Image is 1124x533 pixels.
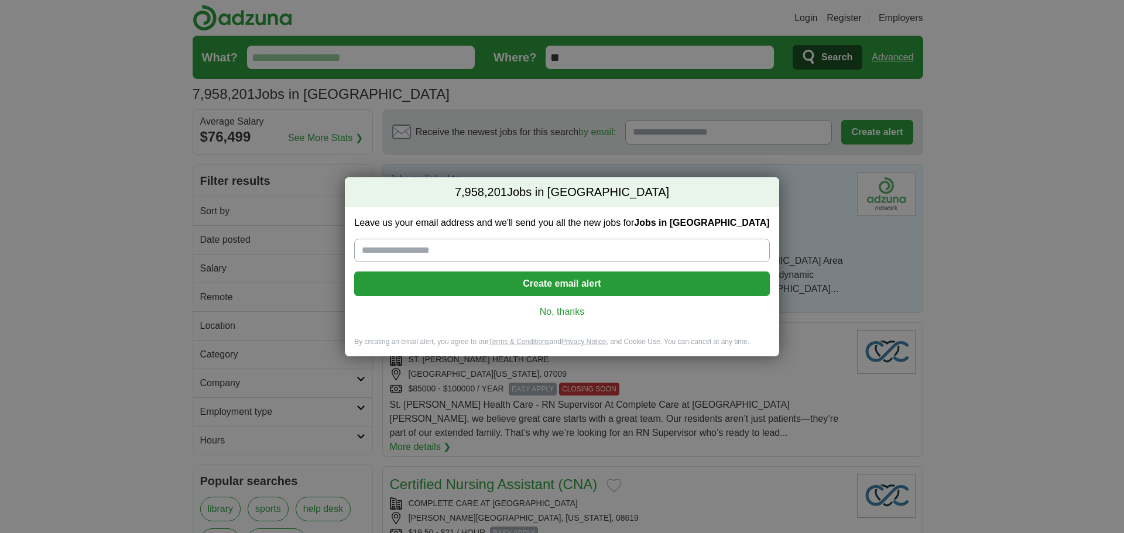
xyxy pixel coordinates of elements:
h2: Jobs in [GEOGRAPHIC_DATA] [345,177,779,208]
a: No, thanks [364,305,760,318]
div: By creating an email alert, you agree to our and , and Cookie Use. You can cancel at any time. [345,337,779,356]
strong: Jobs in [GEOGRAPHIC_DATA] [634,218,769,228]
span: 7,958,201 [455,184,507,201]
a: Terms & Conditions [489,338,550,346]
label: Leave us your email address and we'll send you all the new jobs for [354,216,769,229]
button: Create email alert [354,271,769,296]
a: Privacy Notice [561,338,606,346]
